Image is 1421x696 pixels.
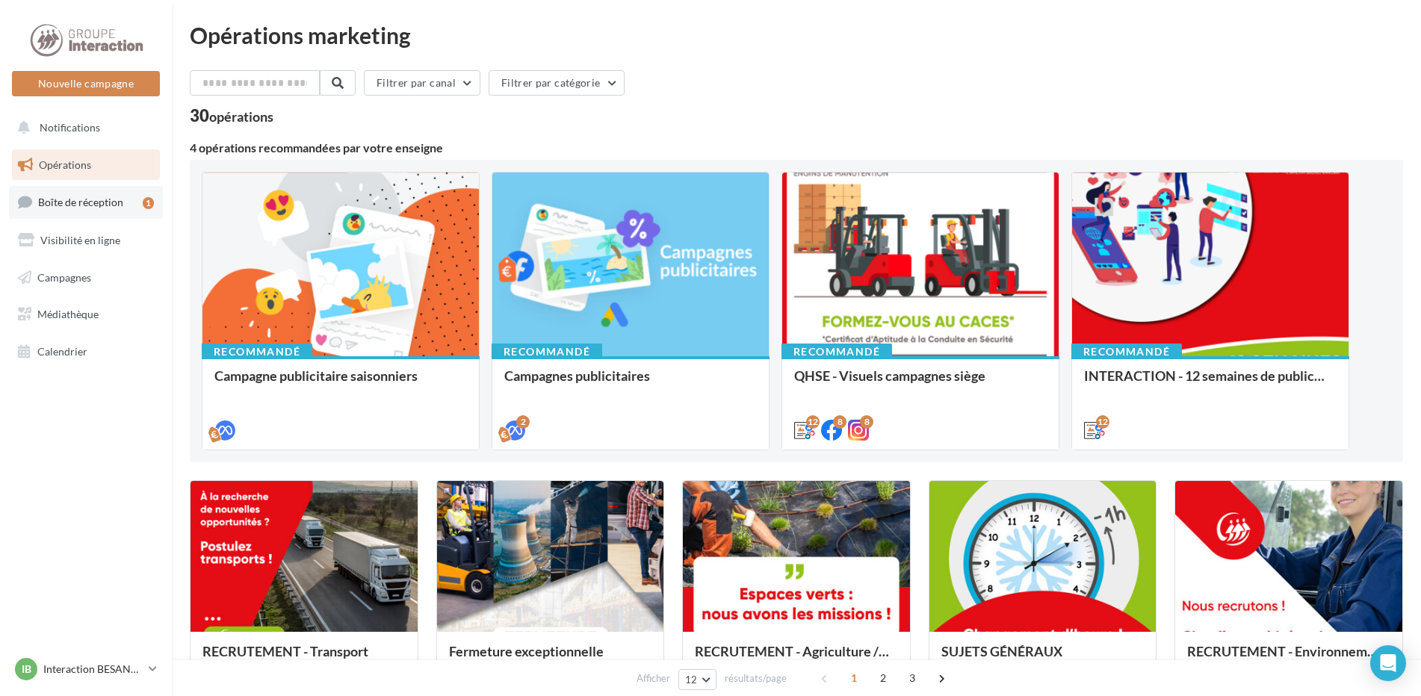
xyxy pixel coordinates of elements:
span: Afficher [637,671,670,686]
button: Notifications [9,112,157,143]
div: 30 [190,108,273,124]
div: 4 opérations recommandées par votre enseigne [190,142,1403,154]
span: Opérations [39,158,91,171]
div: Recommandé [1071,344,1182,360]
span: Notifications [40,121,100,134]
div: 1 [143,197,154,209]
p: Interaction BESANCON [43,662,143,677]
button: Filtrer par canal [364,70,480,96]
span: 2 [871,666,895,690]
span: Médiathèque [37,308,99,320]
span: Calendrier [37,345,87,358]
button: Nouvelle campagne [12,71,160,96]
div: Recommandé [202,344,312,360]
div: INTERACTION - 12 semaines de publication [1084,368,1337,398]
span: 1 [842,666,866,690]
span: 12 [685,674,698,686]
div: Campagne publicitaire saisonniers [214,368,467,398]
button: 12 [678,669,716,690]
span: Visibilité en ligne [40,234,120,246]
div: 12 [806,415,820,429]
div: RECRUTEMENT - Transport [202,644,406,674]
div: 12 [1096,415,1109,429]
div: Opérations marketing [190,24,1403,46]
a: Visibilité en ligne [9,225,163,256]
div: 8 [833,415,846,429]
span: résultats/page [725,671,787,686]
div: Campagnes publicitaires [504,368,757,398]
a: Calendrier [9,336,163,367]
span: 3 [900,666,924,690]
button: Filtrer par catégorie [489,70,625,96]
div: RECRUTEMENT - Agriculture / Espaces verts [695,644,898,674]
a: IB Interaction BESANCON [12,655,160,683]
div: Open Intercom Messenger [1370,645,1406,681]
div: Recommandé [492,344,602,360]
div: RECRUTEMENT - Environnement [1187,644,1390,674]
a: Opérations [9,149,163,181]
div: QHSE - Visuels campagnes siège [794,368,1047,398]
div: 8 [860,415,873,429]
span: IB [22,662,31,677]
div: 2 [516,415,530,429]
a: Campagnes [9,262,163,293]
div: Fermeture exceptionnelle [449,644,652,674]
a: Médiathèque [9,299,163,330]
div: Recommandé [781,344,892,360]
a: Boîte de réception1 [9,186,163,218]
div: SUJETS GÉNÉRAUX [941,644,1145,674]
span: Boîte de réception [38,196,123,208]
div: opérations [209,110,273,123]
span: Campagnes [37,270,91,283]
